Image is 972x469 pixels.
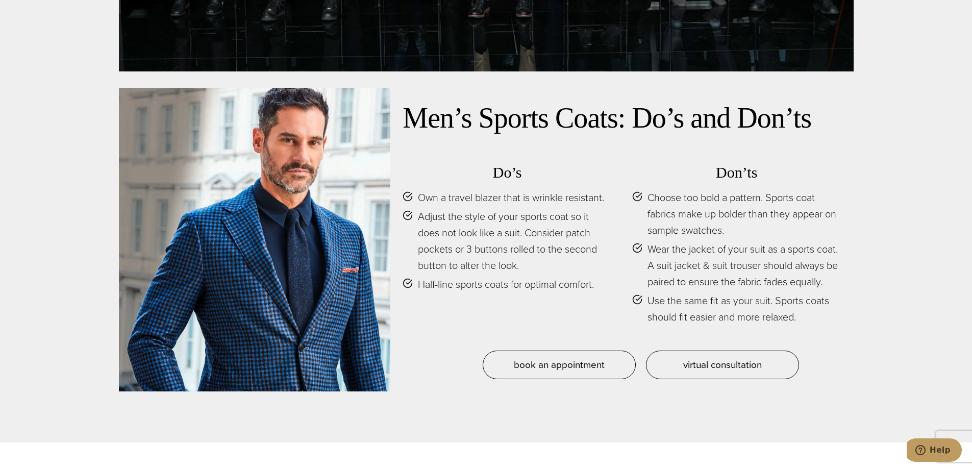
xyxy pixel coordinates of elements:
span: Use the same fit as your suit. Sports coats should fit easier and more relaxed. [647,292,841,325]
h3: Don’ts [632,163,841,182]
span: Adjust the style of your sports coat so it does not look like a suit. Consider patch pockets or 3... [418,208,612,274]
a: book an appointment [483,351,636,379]
span: Wear the jacket of your suit as a sports coat. A suit jacket & suit trouser should always be pair... [647,241,841,290]
h2: Men’s Sports Coats: Do’s and Don’ts [403,100,841,136]
a: virtual consultation [646,351,799,379]
span: virtual consultation [683,357,762,372]
span: Choose too bold a pattern. Sports coat fabrics make up bolder than they appear on sample swatches. [647,189,841,238]
span: Half-line sports coats for optimal comfort. [418,276,594,292]
iframe: Opens a widget where you can chat to one of our agents [907,438,962,464]
span: Own a travel blazer that is wrinkle resistant. [418,189,604,206]
h3: Do’s [403,163,612,182]
span: book an appointment [514,357,605,372]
